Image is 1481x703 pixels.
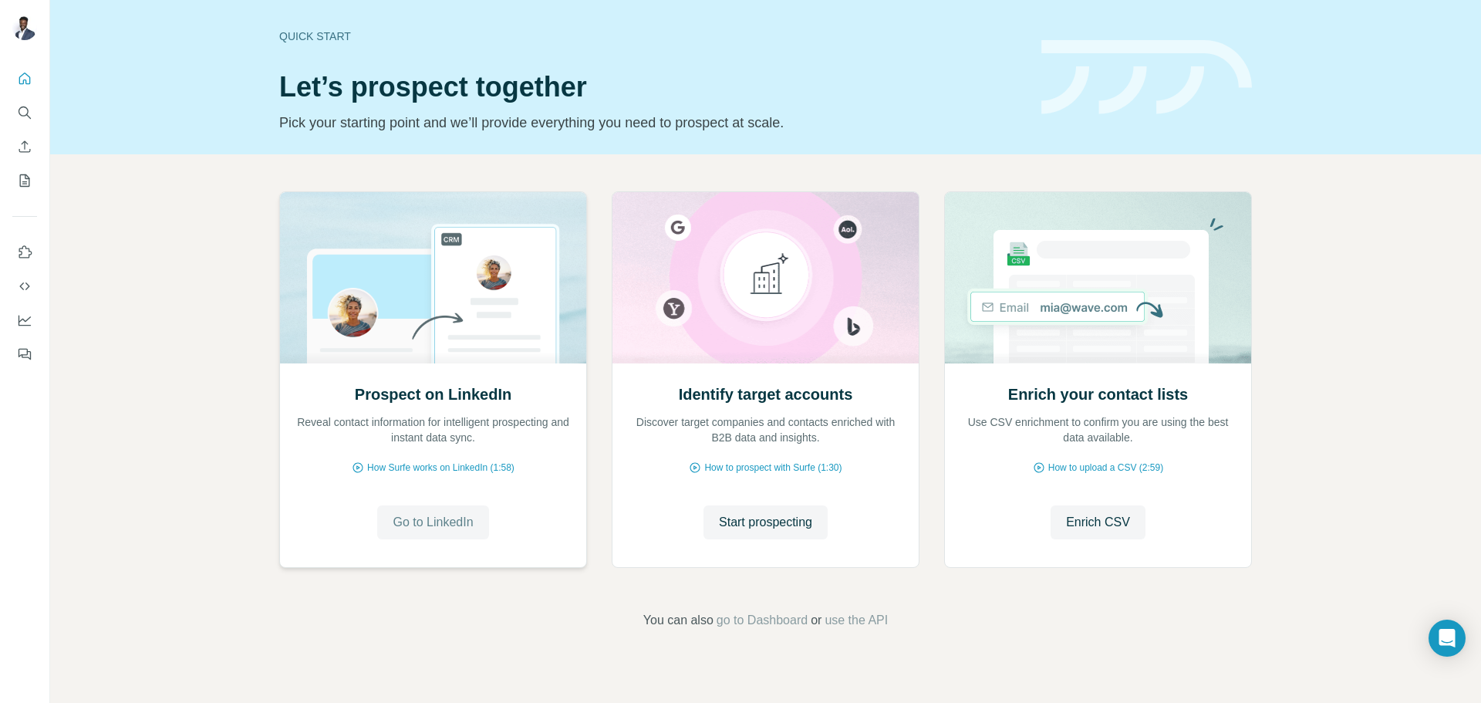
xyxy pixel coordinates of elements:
[12,306,37,334] button: Dashboard
[12,65,37,93] button: Quick start
[12,238,37,266] button: Use Surfe on LinkedIn
[717,611,808,630] button: go to Dashboard
[12,133,37,161] button: Enrich CSV
[679,384,853,405] h2: Identify target accounts
[279,72,1023,103] h1: Let’s prospect together
[355,384,511,405] h2: Prospect on LinkedIn
[1429,620,1466,657] div: Open Intercom Messenger
[825,611,888,630] button: use the API
[295,414,571,445] p: Reveal contact information for intelligent prospecting and instant data sync.
[719,513,812,532] span: Start prospecting
[393,513,473,532] span: Go to LinkedIn
[1051,505,1145,539] button: Enrich CSV
[612,192,919,363] img: Identify target accounts
[1008,384,1188,405] h2: Enrich your contact lists
[12,99,37,127] button: Search
[367,461,514,475] span: How Surfe works on LinkedIn (1:58)
[12,340,37,368] button: Feedback
[643,611,714,630] span: You can also
[811,611,821,630] span: or
[279,29,1023,44] div: Quick start
[960,414,1236,445] p: Use CSV enrichment to confirm you are using the best data available.
[12,272,37,300] button: Use Surfe API
[12,15,37,40] img: Avatar
[704,461,842,475] span: How to prospect with Surfe (1:30)
[944,192,1252,363] img: Enrich your contact lists
[12,167,37,194] button: My lists
[279,192,587,363] img: Prospect on LinkedIn
[279,112,1023,134] p: Pick your starting point and we’ll provide everything you need to prospect at scale.
[1041,40,1252,115] img: banner
[1048,461,1163,475] span: How to upload a CSV (2:59)
[377,505,488,539] button: Go to LinkedIn
[1066,513,1130,532] span: Enrich CSV
[703,505,828,539] button: Start prospecting
[628,414,903,445] p: Discover target companies and contacts enriched with B2B data and insights.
